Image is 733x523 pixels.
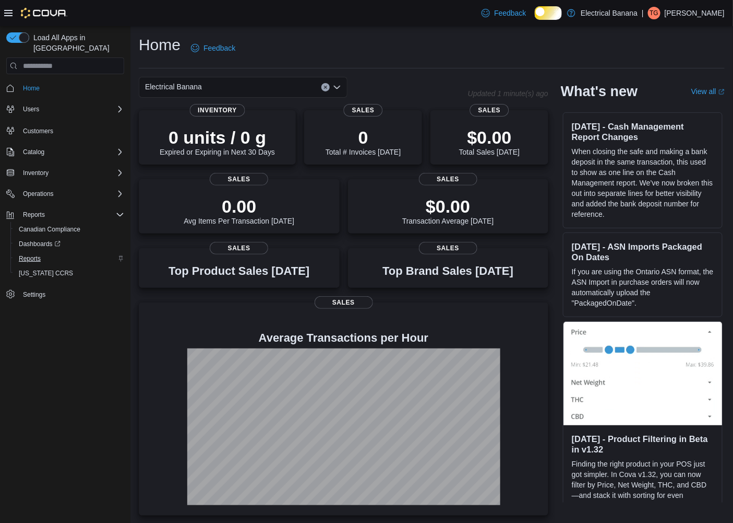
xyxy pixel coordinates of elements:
[19,103,43,115] button: Users
[23,211,45,219] span: Reports
[15,238,65,250] a: Dashboards
[572,241,714,262] h3: [DATE] - ASN Imports Packaged On Dates
[23,148,44,156] span: Catalog
[15,252,124,265] span: Reports
[19,124,124,137] span: Customers
[23,190,54,198] span: Operations
[572,146,714,219] p: When closing the safe and making a bank deposit in the same transaction, this used to show as one...
[6,76,124,329] nav: Complex example
[2,166,128,180] button: Inventory
[572,434,714,455] h3: [DATE] - Product Filtering in Beta in v1.32
[29,32,124,53] span: Load All Apps in [GEOGRAPHIC_DATA]
[19,225,80,234] span: Canadian Compliance
[19,167,53,179] button: Inventory
[187,38,239,59] a: Feedback
[19,146,124,158] span: Catalog
[494,8,526,18] span: Feedback
[10,266,128,281] button: [US_STATE] CCRS
[2,287,128,302] button: Settings
[15,223,85,236] a: Canadian Compliance
[402,196,494,225] div: Transaction Average [DATE]
[2,123,128,138] button: Customers
[23,105,39,113] span: Users
[210,173,268,185] span: Sales
[402,196,494,217] p: $0.00
[315,296,373,309] span: Sales
[326,127,401,156] div: Total # Invoices [DATE]
[19,208,49,221] button: Reports
[333,83,341,91] button: Open list of options
[468,89,548,98] p: Updated 1 minute(s) ago
[145,80,202,93] span: Electrical Banana
[691,87,725,96] a: View allExternal link
[19,146,49,158] button: Catalog
[459,127,520,148] p: $0.00
[139,34,181,55] h1: Home
[19,254,41,263] span: Reports
[19,82,124,95] span: Home
[147,332,540,344] h4: Average Transactions per Hour
[15,267,124,280] span: Washington CCRS
[477,3,530,24] a: Feedback
[2,207,128,222] button: Reports
[419,173,477,185] span: Sales
[23,290,45,299] span: Settings
[321,83,330,91] button: Clear input
[203,43,235,53] span: Feedback
[470,104,509,117] span: Sales
[23,169,49,177] span: Inventory
[10,237,128,251] a: Dashboards
[561,83,638,100] h2: What's new
[160,127,275,156] div: Expired or Expiring in Next 30 Days
[19,167,124,179] span: Inventory
[459,127,520,156] div: Total Sales [DATE]
[189,104,245,117] span: Inventory
[2,145,128,159] button: Catalog
[650,7,659,19] span: TG
[2,187,128,201] button: Operations
[15,223,124,236] span: Canadian Compliance
[21,8,67,18] img: Cova
[10,251,128,266] button: Reports
[15,267,77,280] a: [US_STATE] CCRS
[23,127,53,135] span: Customers
[23,84,40,92] span: Home
[19,125,57,137] a: Customers
[19,208,124,221] span: Reports
[648,7,660,19] div: Ted Gzebb
[19,188,124,200] span: Operations
[572,121,714,142] h3: [DATE] - Cash Management Report Changes
[535,6,562,20] input: Dark Mode
[19,240,61,248] span: Dashboards
[169,265,309,277] h3: Top Product Sales [DATE]
[184,196,294,217] p: 0.00
[19,188,58,200] button: Operations
[184,196,294,225] div: Avg Items Per Transaction [DATE]
[10,222,128,237] button: Canadian Compliance
[419,242,477,254] span: Sales
[19,269,73,277] span: [US_STATE] CCRS
[19,103,124,115] span: Users
[160,127,275,148] p: 0 units / 0 g
[2,102,128,117] button: Users
[15,252,45,265] a: Reports
[210,242,268,254] span: Sales
[344,104,383,117] span: Sales
[19,82,44,95] a: Home
[19,288,124,301] span: Settings
[572,266,714,308] p: If you are using the Ontario ASN format, the ASN Import in purchase orders will now automatically...
[642,7,644,19] p: |
[2,80,128,96] button: Home
[326,127,401,148] p: 0
[382,265,513,277] h3: Top Brand Sales [DATE]
[15,238,124,250] span: Dashboards
[718,89,725,95] svg: External link
[665,7,725,19] p: [PERSON_NAME]
[19,288,50,301] a: Settings
[581,7,638,19] p: Electrical Banana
